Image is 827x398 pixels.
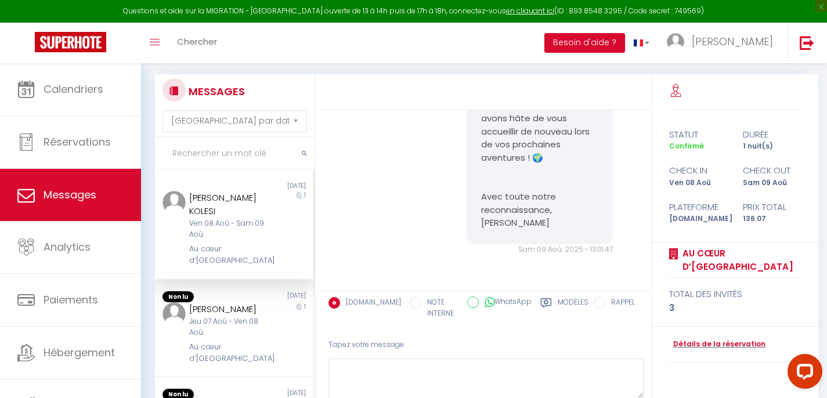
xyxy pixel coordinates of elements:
label: NOTE INTERNE [421,297,458,319]
label: [DOMAIN_NAME] [340,297,401,310]
a: Détails de la réservation [669,339,765,350]
div: Ven 08 Aoû [662,178,735,189]
div: [PERSON_NAME] KOLESI [189,191,266,218]
div: Ven 08 Aoû - Sam 09 Aoû [189,218,266,240]
div: 3 [669,301,802,315]
img: ... [667,33,684,50]
div: Prix total [735,200,809,214]
span: Non lu [162,291,194,303]
a: Chercher [168,23,226,63]
span: Analytics [44,240,91,254]
a: Au cœur d’[GEOGRAPHIC_DATA] [678,247,802,274]
button: Besoin d'aide ? [544,33,625,53]
div: check in [662,164,735,178]
span: 1 [304,191,306,200]
label: RAPPEL [605,297,635,310]
img: ... [162,302,186,325]
img: Super Booking [35,32,106,52]
img: ... [162,191,186,214]
iframe: LiveChat chat widget [778,349,827,398]
div: Plateforme [662,200,735,214]
span: Messages [44,187,96,202]
img: logout [800,35,814,50]
div: Au cœur d’[GEOGRAPHIC_DATA] [189,243,266,267]
span: Chercher [177,35,217,48]
div: 1 nuit(s) [735,141,809,152]
div: statut [662,128,735,142]
div: durée [735,128,809,142]
div: Tapez votre message [328,331,644,359]
label: Modèles [558,297,588,321]
div: total des invités [669,287,802,301]
span: Hébergement [44,345,115,360]
div: Sam 09 Aoû [735,178,809,189]
span: Confirmé [669,141,704,151]
span: Paiements [44,292,98,307]
a: ... [PERSON_NAME] [658,23,788,63]
label: WhatsApp [479,296,532,309]
div: [DOMAIN_NAME] [662,214,735,225]
div: Jeu 07 Aoû - Ven 08 Aoû [189,316,266,338]
a: en cliquant ici [506,6,554,16]
div: [DATE] [234,182,313,191]
span: Calendriers [44,82,103,96]
p: Encore une fois, merci du fond du cœur, et nous avons hâte de vous accueillir de nouveau lors de ... [481,86,598,164]
span: 1 [304,302,306,311]
div: [DATE] [234,291,313,303]
span: Réservations [44,135,111,149]
div: [PERSON_NAME] [189,302,266,316]
input: Rechercher un mot clé [155,138,315,170]
div: check out [735,164,809,178]
p: Avec toute notre reconnaissance, [PERSON_NAME] [481,190,598,230]
h3: MESSAGES [186,78,245,104]
div: Sam 09 Aoû. 2025 - 13:01:47 [467,244,613,255]
div: Au cœur d’[GEOGRAPHIC_DATA] [189,341,266,365]
span: [PERSON_NAME] [692,34,773,49]
div: 136.07 [735,214,809,225]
